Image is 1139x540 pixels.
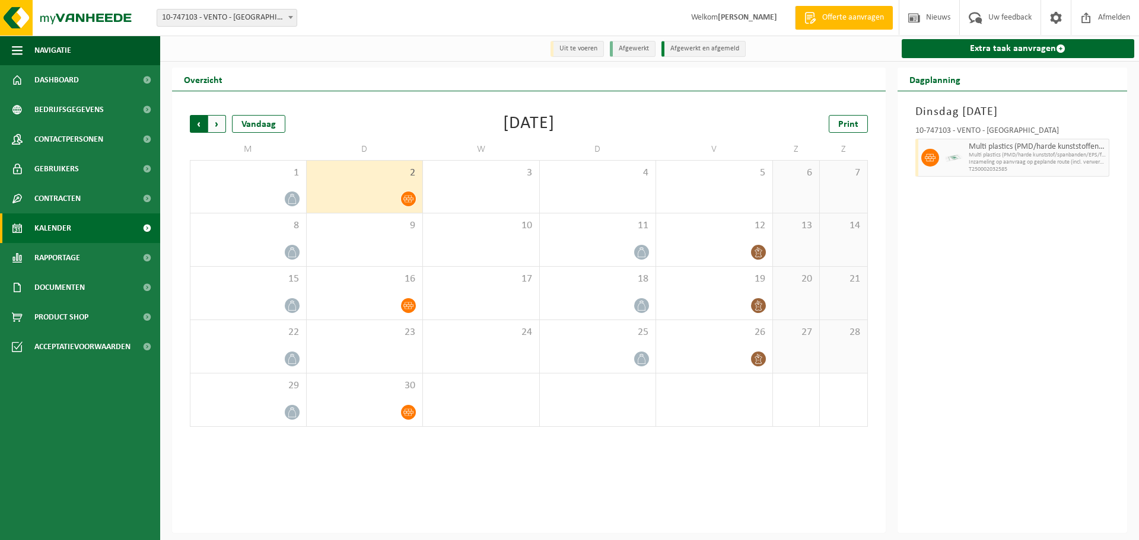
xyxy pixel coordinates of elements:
td: V [656,139,773,160]
a: Offerte aanvragen [795,6,893,30]
span: T250002032585 [969,166,1106,173]
span: Kalender [34,213,71,243]
span: 27 [779,326,814,339]
h3: Dinsdag [DATE] [915,103,1110,121]
span: Contactpersonen [34,124,103,154]
span: 7 [826,167,861,180]
span: Contracten [34,184,81,213]
div: [DATE] [503,115,555,133]
strong: [PERSON_NAME] [718,13,777,22]
td: Z [773,139,820,160]
span: 9 [313,219,417,232]
a: Extra taak aanvragen [902,39,1135,58]
a: Print [829,115,868,133]
span: 26 [662,326,766,339]
td: W [423,139,540,160]
span: 20 [779,273,814,286]
div: 10-747103 - VENTO - [GEOGRAPHIC_DATA] [915,127,1110,139]
span: Inzameling op aanvraag op geplande route (incl. verwerking) [969,159,1106,166]
span: 18 [546,273,650,286]
span: 13 [779,219,814,232]
span: 10-747103 - VENTO - OUDENAARDE [157,9,297,26]
h2: Dagplanning [898,68,972,91]
span: 19 [662,273,766,286]
span: 6 [779,167,814,180]
span: 29 [196,379,300,392]
div: Vandaag [232,115,285,133]
span: 23 [313,326,417,339]
td: D [307,139,424,160]
span: 28 [826,326,861,339]
span: 5 [662,167,766,180]
li: Afgewerkt en afgemeld [661,41,746,57]
span: 4 [546,167,650,180]
td: D [540,139,657,160]
span: 21 [826,273,861,286]
span: 3 [429,167,533,180]
span: 10-747103 - VENTO - OUDENAARDE [157,9,297,27]
img: LP-SK-00500-LPE-16 [945,149,963,167]
span: 2 [313,167,417,180]
span: 24 [429,326,533,339]
span: Rapportage [34,243,80,273]
span: 10 [429,219,533,232]
h2: Overzicht [172,68,234,91]
span: Product Shop [34,302,88,332]
span: 11 [546,219,650,232]
li: Uit te voeren [551,41,604,57]
span: Navigatie [34,36,71,65]
span: 17 [429,273,533,286]
span: 30 [313,379,417,392]
span: Acceptatievoorwaarden [34,332,131,362]
td: M [190,139,307,160]
span: Offerte aanvragen [819,12,887,24]
span: Dashboard [34,65,79,95]
span: Bedrijfsgegevens [34,95,104,124]
span: Multi plastics (PMD/harde kunststoffen/spanbanden/EPS/folie naturel/folie gemengd) [969,142,1106,152]
span: 12 [662,219,766,232]
td: Z [820,139,867,160]
span: 14 [826,219,861,232]
span: 25 [546,326,650,339]
li: Afgewerkt [610,41,656,57]
span: Print [838,120,858,129]
span: Volgende [208,115,226,133]
span: Vorige [190,115,208,133]
span: 16 [313,273,417,286]
span: 22 [196,326,300,339]
span: Multi plastics (PMD/harde kunststof/spanbanden/EPS/folie) [969,152,1106,159]
span: 1 [196,167,300,180]
span: Gebruikers [34,154,79,184]
span: Documenten [34,273,85,302]
span: 8 [196,219,300,232]
span: 15 [196,273,300,286]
